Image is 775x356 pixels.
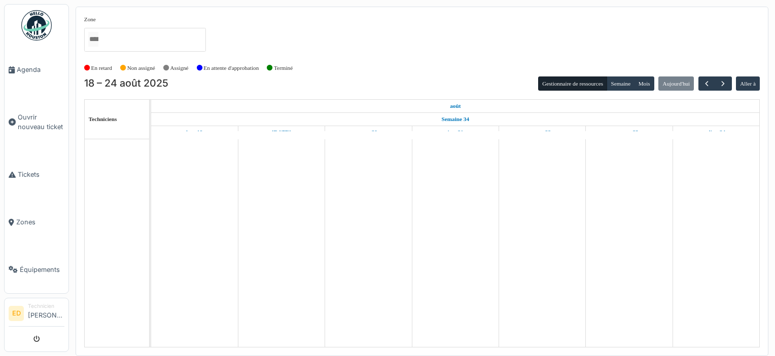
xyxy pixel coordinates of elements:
[84,15,96,24] label: Zone
[170,64,189,72] label: Assigné
[538,76,607,91] button: Gestionnaire de ressources
[9,302,64,327] a: ED Technicien[PERSON_NAME]
[18,112,64,132] span: Ouvrir nouveau ticket
[127,64,155,72] label: Non assigné
[28,302,64,310] div: Technicien
[89,116,117,122] span: Techniciens
[705,126,728,139] a: 24 août 2025
[5,151,68,199] a: Tickets
[9,306,24,321] li: ED
[274,64,293,72] label: Terminé
[184,126,205,139] a: 18 août 2025
[269,126,294,139] a: 19 août 2025
[658,76,694,91] button: Aujourd'hui
[736,76,760,91] button: Aller à
[634,76,654,91] button: Mois
[5,199,68,246] a: Zones
[5,46,68,94] a: Agenda
[88,32,98,47] input: Tous
[607,76,635,91] button: Semaine
[28,302,64,324] li: [PERSON_NAME]
[531,126,553,139] a: 22 août 2025
[5,94,68,151] a: Ouvrir nouveau ticket
[698,76,715,91] button: Précédent
[16,217,64,227] span: Zones
[84,77,168,90] h2: 18 – 24 août 2025
[17,65,64,74] span: Agenda
[20,265,64,274] span: Équipements
[91,64,112,72] label: En retard
[357,126,380,139] a: 20 août 2025
[18,170,64,179] span: Tickets
[618,126,641,139] a: 23 août 2025
[21,10,52,41] img: Badge_color-CXgf-gQk.svg
[5,246,68,293] a: Équipements
[445,126,466,139] a: 21 août 2025
[203,64,259,72] label: En attente d'approbation
[439,113,472,126] a: Semaine 34
[447,100,463,112] a: 18 août 2025
[715,76,731,91] button: Suivant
